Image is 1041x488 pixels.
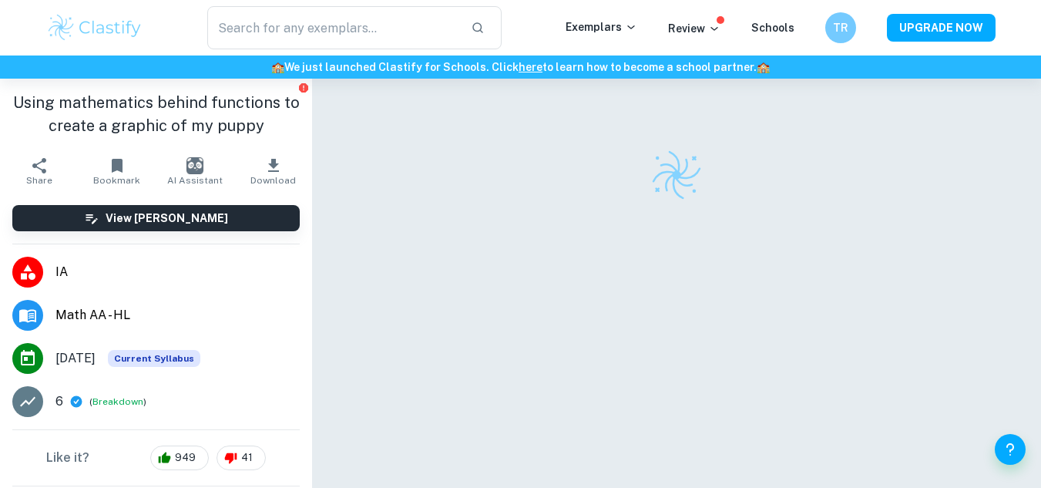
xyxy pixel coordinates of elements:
[566,19,637,35] p: Exemplars
[297,82,309,93] button: Report issue
[46,12,144,43] img: Clastify logo
[26,175,52,186] span: Share
[46,449,89,467] h6: Like it?
[186,157,203,174] img: AI Assistant
[271,61,284,73] span: 🏫
[55,392,63,411] p: 6
[93,175,140,186] span: Bookmark
[3,59,1038,76] h6: We just launched Clastify for Schools. Click to learn how to become a school partner.
[831,19,849,36] h6: TR
[887,14,996,42] button: UPGRADE NOW
[825,12,856,43] button: TR
[150,446,209,470] div: 949
[233,450,261,466] span: 41
[234,150,312,193] button: Download
[78,150,156,193] button: Bookmark
[217,446,266,470] div: 41
[108,350,200,367] span: Current Syllabus
[250,175,296,186] span: Download
[751,22,794,34] a: Schools
[757,61,770,73] span: 🏫
[55,349,96,368] span: [DATE]
[207,6,459,49] input: Search for any exemplars...
[519,61,542,73] a: here
[12,205,300,231] button: View [PERSON_NAME]
[156,150,234,193] button: AI Assistant
[995,434,1026,465] button: Help and Feedback
[108,350,200,367] div: This exemplar is based on the current syllabus. Feel free to refer to it for inspiration/ideas wh...
[12,91,300,137] h1: Using mathematics behind functions to create a graphic of my puppy
[106,210,228,227] h6: View [PERSON_NAME]
[92,395,143,409] button: Breakdown
[55,263,300,281] span: IA
[650,148,704,202] img: Clastify logo
[166,450,204,466] span: 949
[167,175,223,186] span: AI Assistant
[89,395,146,409] span: ( )
[668,20,720,37] p: Review
[55,306,300,325] span: Math AA - HL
